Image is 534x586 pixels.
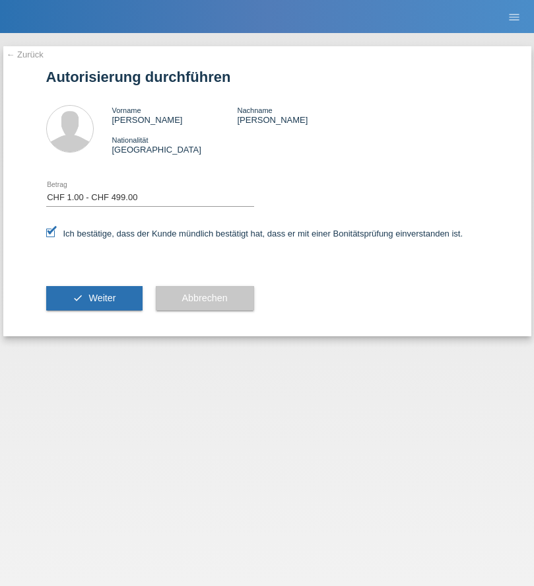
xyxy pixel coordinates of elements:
i: check [73,293,83,303]
div: [PERSON_NAME] [112,105,238,125]
button: Abbrechen [156,286,254,311]
div: [PERSON_NAME] [237,105,362,125]
a: ← Zurück [7,50,44,59]
i: menu [508,11,521,24]
h1: Autorisierung durchführen [46,69,488,85]
span: Abbrechen [182,293,228,303]
div: [GEOGRAPHIC_DATA] [112,135,238,155]
span: Weiter [88,293,116,303]
span: Nachname [237,106,272,114]
label: Ich bestätige, dass der Kunde mündlich bestätigt hat, dass er mit einer Bonitätsprüfung einversta... [46,229,463,238]
span: Nationalität [112,136,149,144]
button: check Weiter [46,286,143,311]
span: Vorname [112,106,141,114]
a: menu [501,13,527,20]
